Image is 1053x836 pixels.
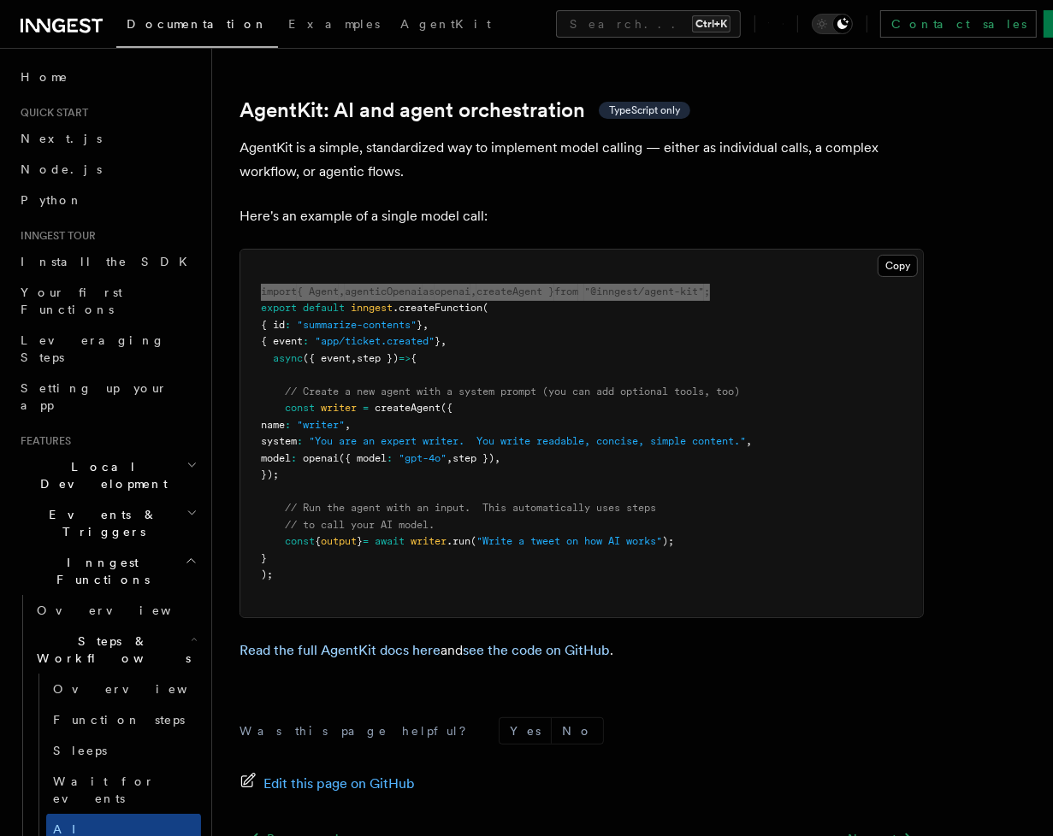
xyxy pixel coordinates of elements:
[21,132,102,145] span: Next.js
[303,452,339,464] span: openai
[46,735,201,766] a: Sleeps
[263,772,415,796] span: Edit this page on GitHub
[127,17,268,31] span: Documentation
[261,452,291,464] span: model
[30,633,191,667] span: Steps & Workflows
[14,458,186,492] span: Local Development
[351,302,393,314] span: inngest
[46,704,201,735] a: Function steps
[393,302,482,314] span: .createFunction
[470,535,476,547] span: (
[552,718,603,744] button: No
[339,286,345,297] span: ,
[21,381,168,412] span: Setting up your app
[399,352,411,364] span: =>
[285,319,291,331] span: :
[53,774,155,805] span: Wait for events
[411,352,417,364] span: {
[240,98,690,122] a: AgentKit: AI and agent orchestrationTypeScript only
[494,452,500,464] span: ,
[14,246,201,277] a: Install the SDK
[285,519,435,531] span: // to call your AI model.
[285,402,315,414] span: const
[291,452,297,464] span: :
[423,286,435,297] span: as
[46,766,201,814] a: Wait for events
[261,468,279,480] span: });
[303,335,309,347] span: :
[704,286,710,297] span: ;
[662,535,674,547] span: );
[441,402,453,414] span: ({
[14,229,96,243] span: Inngest tour
[240,136,924,184] p: AgentKit is a simple, standardized way to implement model calling — either as individual calls, a...
[285,502,656,514] span: // Run the agent with an input. This automatically uses steps
[453,452,494,464] span: step })
[363,402,369,414] span: =
[423,319,429,331] span: ,
[692,15,731,32] kbd: Ctrl+K
[345,286,423,297] span: agenticOpenai
[21,333,165,364] span: Leveraging Steps
[240,642,441,658] a: Read the full AgentKit docs here
[14,451,201,499] button: Local Development
[297,319,417,331] span: "summarize-contents"
[411,535,447,547] span: writer
[285,386,740,397] span: // Create a new agent with a system prompt (you can add optional tools, too)
[240,722,478,739] p: Was this page helpful?
[116,5,278,48] a: Documentation
[363,535,369,547] span: =
[53,744,107,757] span: Sleeps
[53,713,185,727] span: Function steps
[261,568,273,580] span: );
[400,17,491,31] span: AgentKit
[441,335,447,347] span: ,
[14,185,201,215] a: Python
[14,554,185,588] span: Inngest Functions
[315,335,435,347] span: "app/ticket.created"
[482,302,488,314] span: (
[463,642,610,658] a: see the code on GitHub
[285,535,315,547] span: const
[357,535,363,547] span: }
[273,352,303,364] span: async
[556,10,741,38] button: Search...Ctrl+K
[470,286,476,297] span: ,
[321,535,357,547] span: output
[345,419,351,431] span: ,
[14,106,88,120] span: Quick start
[14,547,201,595] button: Inngest Functions
[21,193,83,207] span: Python
[37,603,213,617] span: Overview
[417,319,423,331] span: }
[447,452,453,464] span: ,
[500,718,551,744] button: Yes
[278,5,390,46] a: Examples
[387,452,393,464] span: :
[339,452,387,464] span: ({ model
[46,674,201,704] a: Overview
[14,277,201,325] a: Your first Functions
[321,402,357,414] span: writer
[21,162,102,176] span: Node.js
[435,335,441,347] span: }
[435,286,470,297] span: openai
[315,535,321,547] span: {
[878,255,918,277] button: Copy
[21,255,198,268] span: Install the SDK
[297,435,303,447] span: :
[21,68,68,85] span: Home
[14,506,186,540] span: Events & Triggers
[261,302,297,314] span: export
[240,204,924,228] p: Here's an example of a single model call:
[309,435,746,447] span: "You are an expert writer. You write readable, concise, simple content."
[746,435,752,447] span: ,
[261,552,267,564] span: }
[14,154,201,185] a: Node.js
[584,286,704,297] span: "@inngest/agent-kit"
[261,335,303,347] span: { event
[303,302,345,314] span: default
[357,352,399,364] span: step })
[399,452,447,464] span: "gpt-4o"
[288,17,380,31] span: Examples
